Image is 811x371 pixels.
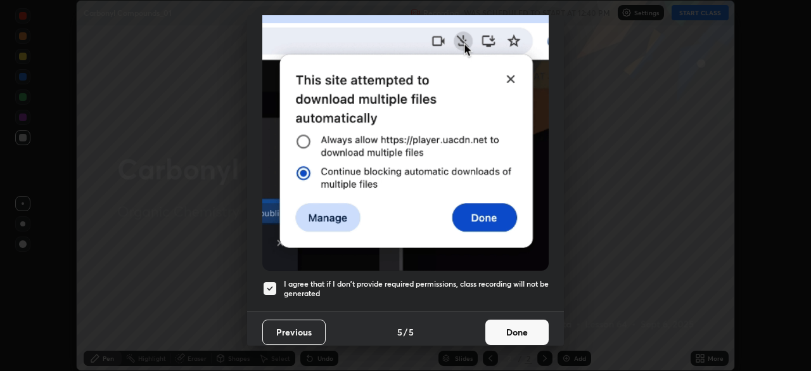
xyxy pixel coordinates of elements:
button: Done [485,320,549,345]
h4: 5 [409,325,414,339]
h4: / [404,325,407,339]
button: Previous [262,320,326,345]
h4: 5 [397,325,402,339]
h5: I agree that if I don't provide required permissions, class recording will not be generated [284,279,549,299]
